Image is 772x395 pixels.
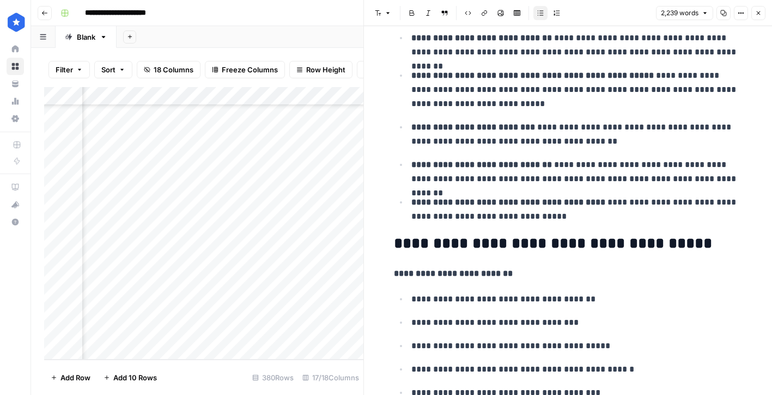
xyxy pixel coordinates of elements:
button: Help + Support [7,213,24,231]
div: 380 Rows [248,369,298,386]
button: Freeze Columns [205,61,285,78]
button: Sort [94,61,132,78]
span: Add 10 Rows [113,372,157,383]
button: 18 Columns [137,61,200,78]
a: AirOps Academy [7,178,24,196]
span: Row Height [306,64,345,75]
span: 18 Columns [154,64,193,75]
button: Workspace: ConsumerAffairs [7,9,24,36]
button: Add Row [44,369,97,386]
div: What's new? [7,196,23,213]
a: Usage [7,92,24,110]
span: Filter [56,64,73,75]
a: Your Data [7,75,24,92]
button: Add 10 Rows [97,369,163,386]
button: What's new? [7,196,24,213]
a: Browse [7,58,24,75]
a: Settings [7,110,24,127]
div: 17/18 Columns [298,369,363,386]
button: Row Height [289,61,352,78]
a: Home [7,40,24,58]
span: Sort [101,64,116,75]
span: Add Row [60,372,90,383]
button: 2,239 words [656,6,713,20]
span: Freeze Columns [222,64,278,75]
div: Blank [77,32,95,42]
img: ConsumerAffairs Logo [7,13,26,32]
span: 2,239 words [661,8,698,18]
a: Blank [56,26,117,48]
button: Filter [48,61,90,78]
